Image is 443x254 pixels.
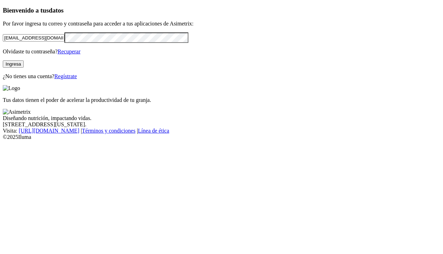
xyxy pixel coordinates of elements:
h3: Bienvenido a tus [3,7,440,14]
a: Línea de ética [138,128,169,134]
input: Tu correo [3,34,64,42]
a: [URL][DOMAIN_NAME] [19,128,79,134]
a: Recuperar [57,48,80,54]
span: datos [49,7,64,14]
div: Visita : | | [3,128,440,134]
p: Tus datos tienen el poder de acelerar la productividad de tu granja. [3,97,440,103]
div: © 2025 Iluma [3,134,440,140]
p: Por favor ingresa tu correo y contraseña para acceder a tus aplicaciones de Asimetrix: [3,21,440,27]
img: Logo [3,85,20,91]
button: Ingresa [3,60,24,68]
div: Diseñando nutrición, impactando vidas. [3,115,440,121]
a: Términos y condiciones [82,128,135,134]
img: Asimetrix [3,109,31,115]
div: [STREET_ADDRESS][US_STATE]. [3,121,440,128]
p: Olvidaste tu contraseña? [3,48,440,55]
p: ¿No tienes una cuenta? [3,73,440,80]
a: Regístrate [54,73,77,79]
